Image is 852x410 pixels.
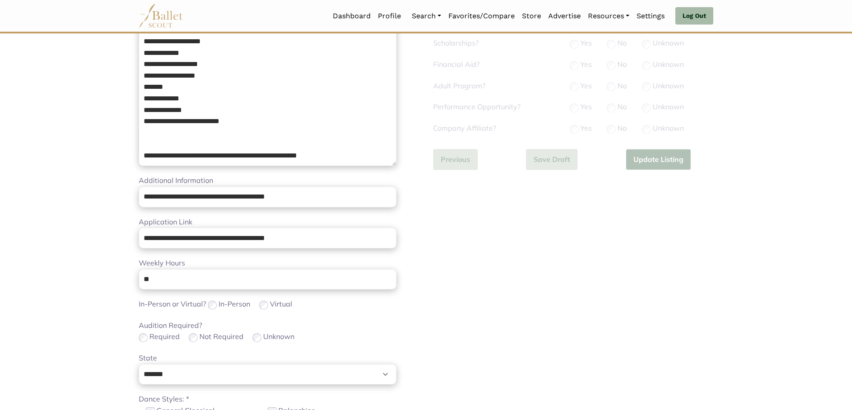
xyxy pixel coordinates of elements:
label: State [139,352,157,364]
a: Settings [633,7,668,25]
a: Profile [374,7,405,25]
a: Dashboard [329,7,374,25]
label: Not Required [199,331,244,343]
a: Favorites/Compare [445,7,518,25]
label: Virtual [270,298,292,310]
a: Store [518,7,545,25]
label: Dance Styles: * [139,393,189,405]
a: Resources [584,7,633,25]
label: Weekly Hours [139,257,185,269]
label: Additional Information [139,175,213,186]
label: Audition Required? [139,320,202,331]
label: In-Person [219,298,250,310]
a: Log Out [675,7,713,25]
label: In-Person or Virtual? [139,298,206,310]
a: Search [408,7,445,25]
label: Unknown [263,331,294,343]
label: Application Link [139,216,192,228]
a: Advertise [545,7,584,25]
label: Required [149,331,180,343]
